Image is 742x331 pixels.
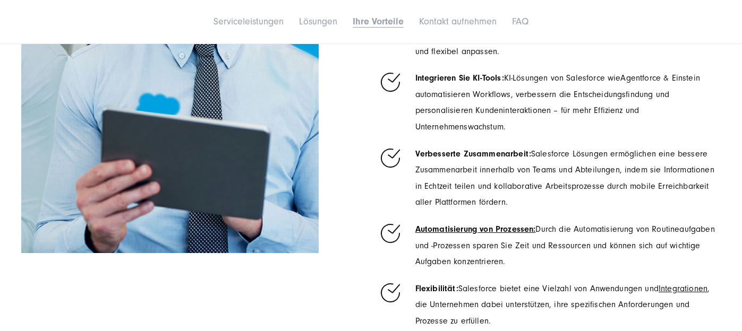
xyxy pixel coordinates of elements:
[415,284,458,293] span: Flexibilität:
[419,16,497,27] a: Kontakt aufnehmen
[415,73,504,83] strong: Integrieren Sie KI-Tools:
[415,149,714,207] span: Salesforce Lösungen ermöglichen eine bessere Zusammenarbeit innerhalb von Teams und Abteilungen, ...
[415,284,710,326] span: Salesforce bietet eine Vielzahl von Anwendungen und , die Unternehmen dabei unterstützen, ihre sp...
[415,73,700,132] span: Agentforce & Einstein automatisieren Workflows, verbessern die Entscheidungsfindung und personali...
[299,16,337,27] a: Lösungen
[353,16,404,27] a: Ihre Vorteile
[415,224,715,266] span: Durch die Automatisierung von Routineaufgaben und -Prozessen sparen Sie Zeit und Ressourcen und k...
[512,16,528,27] a: FAQ
[659,284,707,293] a: Integrationen
[378,70,721,135] li: KI-Lösungen von Salesforce wie
[415,149,531,159] span: Verbesserte Zusammenarbeit:
[214,16,284,27] a: Serviceleistungen
[415,224,536,234] a: Automatisierung von Prozessen:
